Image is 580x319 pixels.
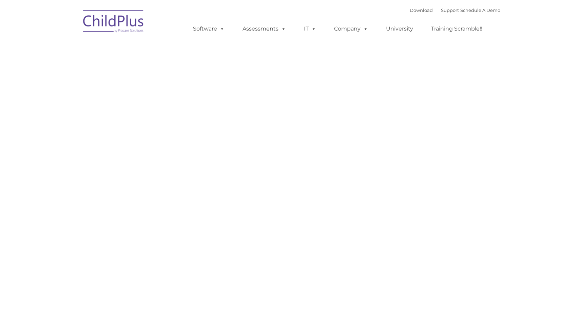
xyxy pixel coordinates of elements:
[410,7,433,13] a: Download
[410,7,500,13] font: |
[297,22,323,36] a: IT
[80,5,148,39] img: ChildPlus by Procare Solutions
[379,22,420,36] a: University
[460,7,500,13] a: Schedule A Demo
[186,22,231,36] a: Software
[441,7,459,13] a: Support
[327,22,375,36] a: Company
[424,22,489,36] a: Training Scramble!!
[236,22,293,36] a: Assessments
